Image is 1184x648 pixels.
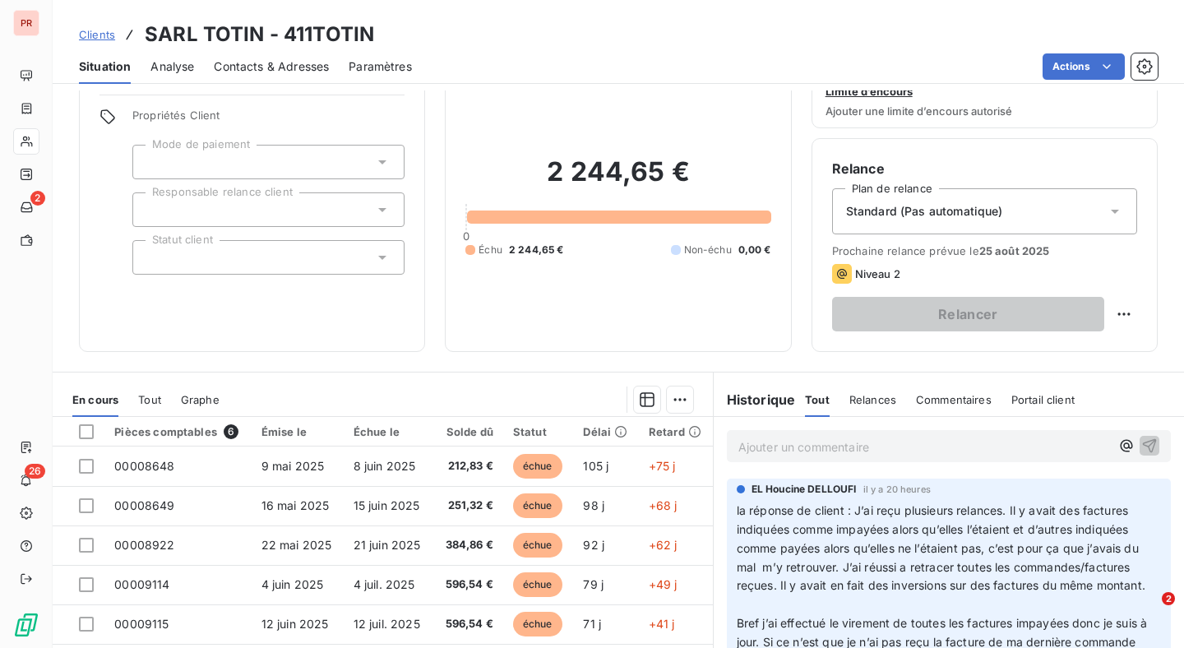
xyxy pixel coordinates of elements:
[444,537,493,553] span: 384,86 €
[649,459,676,473] span: +75 j
[513,533,562,558] span: échue
[684,243,732,257] span: Non-échu
[354,617,420,631] span: 12 juil. 2025
[181,393,220,406] span: Graphe
[846,203,1003,220] span: Standard (Pas automatique)
[513,454,562,479] span: échue
[79,58,131,75] span: Situation
[13,10,39,36] div: PR
[583,498,604,512] span: 98 j
[832,159,1137,178] h6: Relance
[649,425,703,438] div: Retard
[261,577,324,591] span: 4 juin 2025
[583,538,604,552] span: 92 j
[1011,393,1075,406] span: Portail client
[444,576,493,593] span: 596,54 €
[79,28,115,41] span: Clients
[583,425,628,438] div: Délai
[354,498,420,512] span: 15 juin 2025
[145,20,374,49] h3: SARL TOTIN - 411TOTIN
[513,493,562,518] span: échue
[513,572,562,597] span: échue
[138,393,161,406] span: Tout
[649,617,675,631] span: +41 j
[583,577,604,591] span: 79 j
[146,250,160,265] input: Ajouter une valeur
[261,459,325,473] span: 9 mai 2025
[354,425,424,438] div: Échue le
[1162,592,1175,605] span: 2
[114,538,174,552] span: 00008922
[649,498,678,512] span: +68 j
[979,244,1050,257] span: 25 août 2025
[1043,53,1125,80] button: Actions
[583,617,601,631] span: 71 j
[916,393,992,406] span: Commentaires
[849,393,896,406] span: Relances
[738,243,771,257] span: 0,00 €
[444,425,493,438] div: Solde dû
[752,482,857,497] span: EL Houcine DELLOUFI
[465,155,770,205] h2: 2 244,65 €
[30,191,45,206] span: 2
[1128,592,1168,632] iframe: Intercom live chat
[132,109,405,132] span: Propriétés Client
[649,577,678,591] span: +49 j
[354,577,415,591] span: 4 juil. 2025
[737,503,1145,593] span: la réponse de client : J’ai reçu plusieurs relances. Il y avait des factures indiquées comme impa...
[114,577,169,591] span: 00009114
[150,58,194,75] span: Analyse
[224,424,238,439] span: 6
[805,393,830,406] span: Tout
[72,393,118,406] span: En cours
[79,26,115,43] a: Clients
[832,297,1104,331] button: Relancer
[13,612,39,638] img: Logo LeanPay
[114,424,241,439] div: Pièces comptables
[261,498,330,512] span: 16 mai 2025
[509,243,564,257] span: 2 244,65 €
[354,538,421,552] span: 21 juin 2025
[114,459,174,473] span: 00008648
[714,390,796,410] h6: Historique
[349,58,412,75] span: Paramètres
[444,498,493,514] span: 251,32 €
[583,459,608,473] span: 105 j
[261,425,334,438] div: Émise le
[354,459,416,473] span: 8 juin 2025
[25,464,45,479] span: 26
[832,244,1137,257] span: Prochaine relance prévue le
[649,538,678,552] span: +62 j
[863,484,931,494] span: il y a 20 heures
[114,617,169,631] span: 00009115
[444,458,493,474] span: 212,83 €
[855,267,900,280] span: Niveau 2
[463,229,469,243] span: 0
[513,612,562,636] span: échue
[826,85,913,98] span: Limite d’encours
[214,58,329,75] span: Contacts & Adresses
[444,616,493,632] span: 596,54 €
[479,243,502,257] span: Échu
[513,425,564,438] div: Statut
[114,498,174,512] span: 00008649
[13,194,39,220] a: 2
[146,155,160,169] input: Ajouter une valeur
[826,104,1012,118] span: Ajouter une limite d’encours autorisé
[261,617,329,631] span: 12 juin 2025
[146,202,160,217] input: Ajouter une valeur
[261,538,332,552] span: 22 mai 2025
